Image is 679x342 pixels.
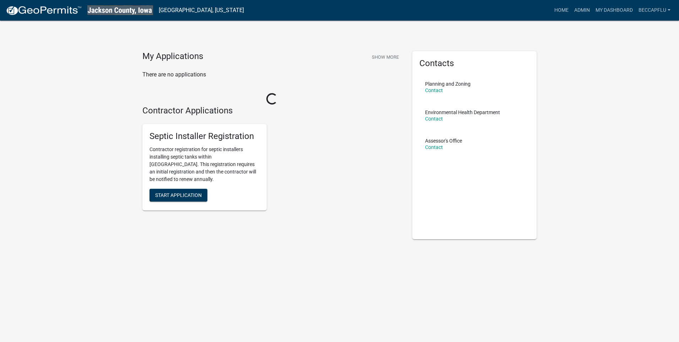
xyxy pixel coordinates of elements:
[150,131,260,141] h5: Septic Installer Registration
[142,70,402,79] p: There are no applications
[87,5,153,15] img: Jackson County, Iowa
[425,116,443,122] a: Contact
[142,106,402,217] wm-workflow-list-section: Contractor Applications
[419,58,529,69] h5: Contacts
[425,110,500,115] p: Environmental Health Department
[150,146,260,183] p: Contractor registration for septic installers installing septic tanks within [GEOGRAPHIC_DATA]. T...
[636,4,673,17] a: BeccaPflu
[150,189,207,202] button: Start Application
[593,4,636,17] a: My Dashboard
[552,4,571,17] a: Home
[425,144,443,150] a: Contact
[369,51,402,63] button: Show More
[425,87,443,93] a: Contact
[142,106,402,116] h4: Contractor Applications
[425,81,471,86] p: Planning and Zoning
[159,4,244,16] a: [GEOGRAPHIC_DATA], [US_STATE]
[425,138,462,143] p: Assessor's Office
[155,192,202,198] span: Start Application
[571,4,593,17] a: Admin
[142,51,203,62] h4: My Applications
